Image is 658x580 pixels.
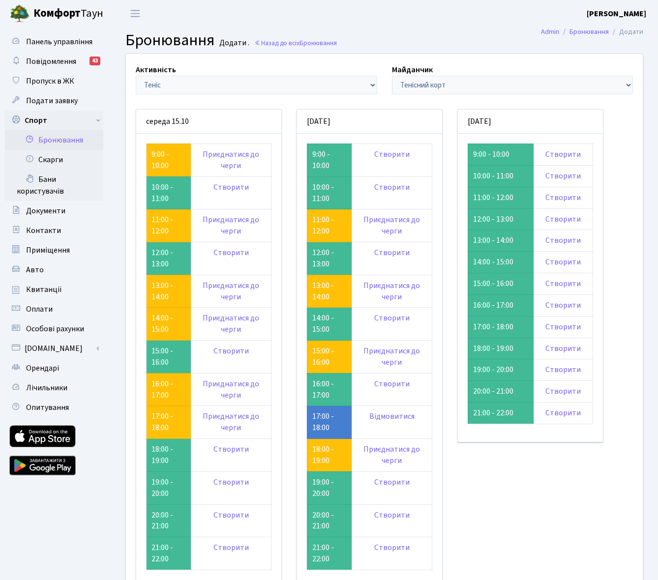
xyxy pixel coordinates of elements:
a: Створити [374,510,410,521]
a: Створити [545,407,581,418]
a: Орендарі [5,358,103,378]
a: Створити [545,149,581,160]
td: 10:00 - 11:00 [468,165,533,187]
a: Створити [213,444,249,455]
td: 14:00 - 15:00 [468,252,533,273]
td: 17:00 - 18:00 [468,316,533,338]
label: Майданчик [392,64,433,76]
a: Створити [213,542,249,553]
a: Створити [374,477,410,488]
a: [DOMAIN_NAME] [5,339,103,358]
a: Пропуск в ЖК [5,71,103,91]
span: Панель управління [26,36,92,47]
a: 15:00 - 16:00 [312,346,334,368]
td: 21:00 - 22:00 [468,403,533,424]
a: Створити [545,214,581,225]
nav: breadcrumb [526,22,658,42]
a: 11:00 - 12:00 [151,214,173,236]
td: 12:00 - 13:00 [468,208,533,230]
span: Бронювання [299,38,337,48]
a: Створити [545,171,581,181]
a: Приєднатися до черги [363,444,420,466]
a: Створити [374,378,410,389]
a: Авто [5,260,103,280]
a: Створити [213,477,249,488]
div: [DATE] [297,110,442,134]
a: Створити [545,300,581,311]
span: Оплати [26,304,53,315]
span: Приміщення [26,245,70,256]
td: 21:00 - 22:00 [307,537,352,570]
button: Переключити навігацію [123,5,148,22]
a: Контакти [5,221,103,240]
a: Приєднатися до черги [363,214,420,236]
label: Активність [136,64,176,76]
a: 17:00 - 18:00 [151,411,173,433]
td: 18:00 - 19:00 [147,439,191,472]
a: Приєднатися до черги [203,411,259,433]
a: 11:00 - 12:00 [312,214,334,236]
span: Контакти [26,225,61,236]
a: 13:00 - 14:00 [312,280,334,302]
img: logo.png [10,4,30,24]
td: 18:00 - 19:00 [468,338,533,359]
b: [PERSON_NAME] [587,8,646,19]
a: Створити [545,235,581,246]
small: Додати . [217,38,249,48]
span: Опитування [26,402,69,413]
a: Приєднатися до черги [203,280,259,302]
a: Приєднатися до черги [203,149,259,171]
a: Створити [213,510,249,521]
td: 20:00 - 21:00 [147,504,191,537]
a: Створити [545,192,581,203]
a: Створити [545,343,581,354]
a: Створити [545,386,581,397]
span: Квитанції [26,284,62,295]
a: 13:00 - 14:00 [151,280,173,302]
a: Бани користувачів [5,170,103,201]
div: [DATE] [458,110,603,134]
a: Створити [545,257,581,267]
a: Створити [213,346,249,356]
span: Подати заявку [26,95,78,106]
a: 18:00 - 19:00 [312,444,334,466]
span: Орендарі [26,363,59,374]
a: Повідомлення43 [5,52,103,71]
a: Admin [541,27,559,37]
a: Приєднатися до черги [203,214,259,236]
span: Лічильники [26,382,67,393]
a: Приєднатися до черги [363,346,420,368]
a: Відмовитися [369,411,415,422]
td: 21:00 - 22:00 [147,537,191,570]
li: Додати [609,27,643,37]
a: Панель управління [5,32,103,52]
b: Комфорт [33,5,81,21]
td: 10:00 - 11:00 [307,176,352,209]
td: 19:00 - 20:00 [468,359,533,381]
a: Створити [374,542,410,553]
a: Створити [374,247,410,258]
td: 16:00 - 17:00 [307,373,352,406]
td: 14:00 - 15:00 [307,308,352,341]
a: Створити [374,149,410,160]
td: 10:00 - 11:00 [147,176,191,209]
span: Бронювання [125,29,214,52]
td: 15:00 - 16:00 [147,341,191,374]
a: Створити [213,247,249,258]
a: Подати заявку [5,91,103,111]
div: 43 [90,57,100,65]
a: Назад до всіхБронювання [254,38,337,48]
a: 16:00 - 17:00 [151,378,173,401]
td: 13:00 - 14:00 [468,230,533,252]
a: Створити [213,182,249,193]
td: 19:00 - 20:00 [307,471,352,504]
a: Бронювання [5,130,103,150]
td: 12:00 - 13:00 [307,242,352,275]
a: [PERSON_NAME] [587,8,646,20]
a: Скарги [5,150,103,170]
a: Опитування [5,398,103,417]
a: Особові рахунки [5,319,103,339]
a: Створити [374,313,410,323]
td: 20:00 - 21:00 [468,381,533,403]
td: 9:00 - 10:00 [468,144,533,165]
